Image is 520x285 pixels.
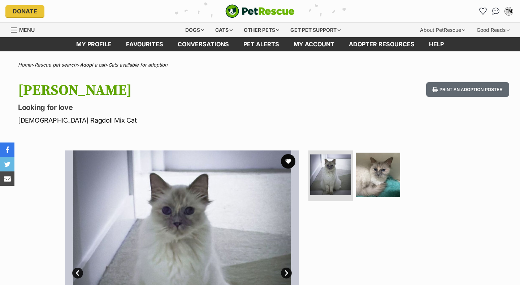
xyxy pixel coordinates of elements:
a: Help [422,37,451,51]
p: Looking for love [18,102,317,112]
img: logo-cat-932fe2b9b8326f06289b0f2fb663e598f794de774fb13d1741a6617ecf9a85b4.svg [225,4,295,18]
a: Cats available for adoption [108,62,168,68]
a: conversations [170,37,236,51]
div: TM [505,8,512,15]
span: Menu [19,27,35,33]
div: Good Reads [472,23,515,37]
a: My profile [69,37,119,51]
a: My account [286,37,342,51]
a: PetRescue [225,4,295,18]
a: Next [281,268,292,278]
a: Adopt a cat [80,62,105,68]
a: Donate [5,5,44,17]
ul: Account quick links [477,5,515,17]
img: chat-41dd97257d64d25036548639549fe6c8038ab92f7586957e7f3b1b290dea8141.svg [492,8,500,15]
p: [DEMOGRAPHIC_DATA] Ragdoll Mix Cat [18,115,317,125]
img: Photo of Mimi [356,153,400,197]
div: About PetRescue [415,23,470,37]
div: Cats [210,23,238,37]
img: Photo of Mimi [310,154,351,195]
a: Home [18,62,31,68]
a: Adopter resources [342,37,422,51]
a: Favourites [119,37,170,51]
a: Favourites [477,5,489,17]
a: Conversations [490,5,502,17]
div: Other pets [239,23,284,37]
h1: [PERSON_NAME] [18,82,317,99]
a: Menu [11,23,40,36]
button: favourite [281,154,295,169]
div: Get pet support [285,23,346,37]
a: Rescue pet search [35,62,77,68]
button: My account [503,5,515,17]
a: Pet alerts [236,37,286,51]
button: Print an adoption poster [426,82,509,97]
div: Dogs [180,23,209,37]
a: Prev [72,268,83,278]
